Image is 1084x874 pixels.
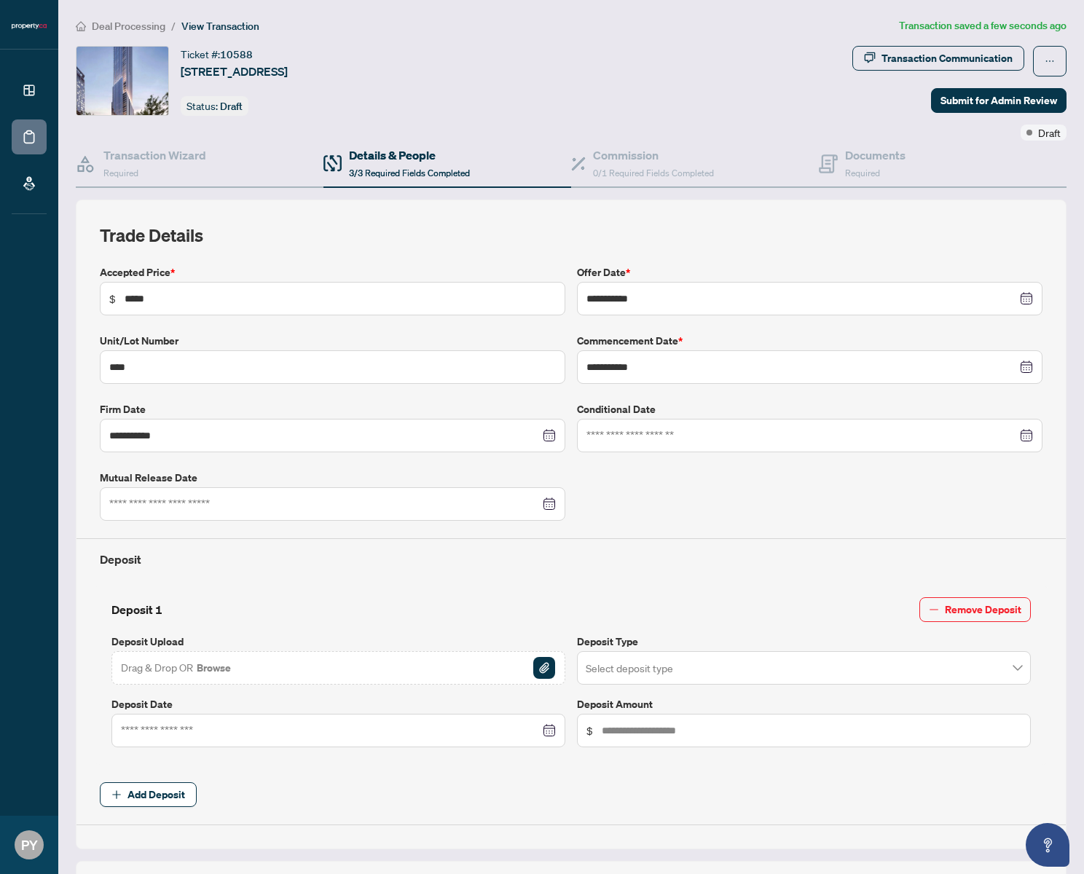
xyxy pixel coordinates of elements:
[181,96,248,116] div: Status:
[577,634,1031,650] label: Deposit Type
[929,605,939,615] span: minus
[349,146,470,164] h4: Details & People
[121,658,232,677] span: Drag & Drop OR
[21,835,38,855] span: PY
[127,783,185,806] span: Add Deposit
[586,723,593,739] span: $
[533,656,556,680] button: File Attachement
[899,17,1067,34] article: Transaction saved a few seconds ago
[845,168,880,178] span: Required
[111,634,565,650] label: Deposit Upload
[945,598,1021,621] span: Remove Deposit
[919,597,1031,622] button: Remove Deposit
[220,100,243,113] span: Draft
[577,401,1042,417] label: Conditional Date
[92,20,165,33] span: Deal Processing
[349,168,470,178] span: 3/3 Required Fields Completed
[100,333,565,349] label: Unit/Lot Number
[220,48,253,61] span: 10588
[100,264,565,280] label: Accepted Price
[845,146,906,164] h4: Documents
[940,89,1057,112] span: Submit for Admin Review
[533,657,555,679] img: File Attachement
[111,601,162,618] h4: Deposit 1
[881,47,1013,70] div: Transaction Communication
[181,63,288,80] span: [STREET_ADDRESS]
[76,21,86,31] span: home
[100,782,197,807] button: Add Deposit
[577,264,1042,280] label: Offer Date
[577,696,1031,712] label: Deposit Amount
[1038,125,1061,141] span: Draft
[100,401,565,417] label: Firm Date
[111,651,565,685] span: Drag & Drop OR BrowseFile Attachement
[100,224,1042,247] h2: Trade Details
[103,146,206,164] h4: Transaction Wizard
[1026,823,1069,867] button: Open asap
[111,790,122,800] span: plus
[171,17,176,34] li: /
[195,658,232,677] button: Browse
[76,47,168,115] img: IMG-C12371798_1.jpg
[593,146,714,164] h4: Commission
[111,696,565,712] label: Deposit Date
[181,46,253,63] div: Ticket #:
[100,551,1042,568] h4: Deposit
[577,333,1042,349] label: Commencement Date
[109,291,116,307] span: $
[103,168,138,178] span: Required
[931,88,1067,113] button: Submit for Admin Review
[100,470,565,486] label: Mutual Release Date
[181,20,259,33] span: View Transaction
[1045,56,1055,66] span: ellipsis
[593,168,714,178] span: 0/1 Required Fields Completed
[12,22,47,31] img: logo
[852,46,1024,71] button: Transaction Communication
